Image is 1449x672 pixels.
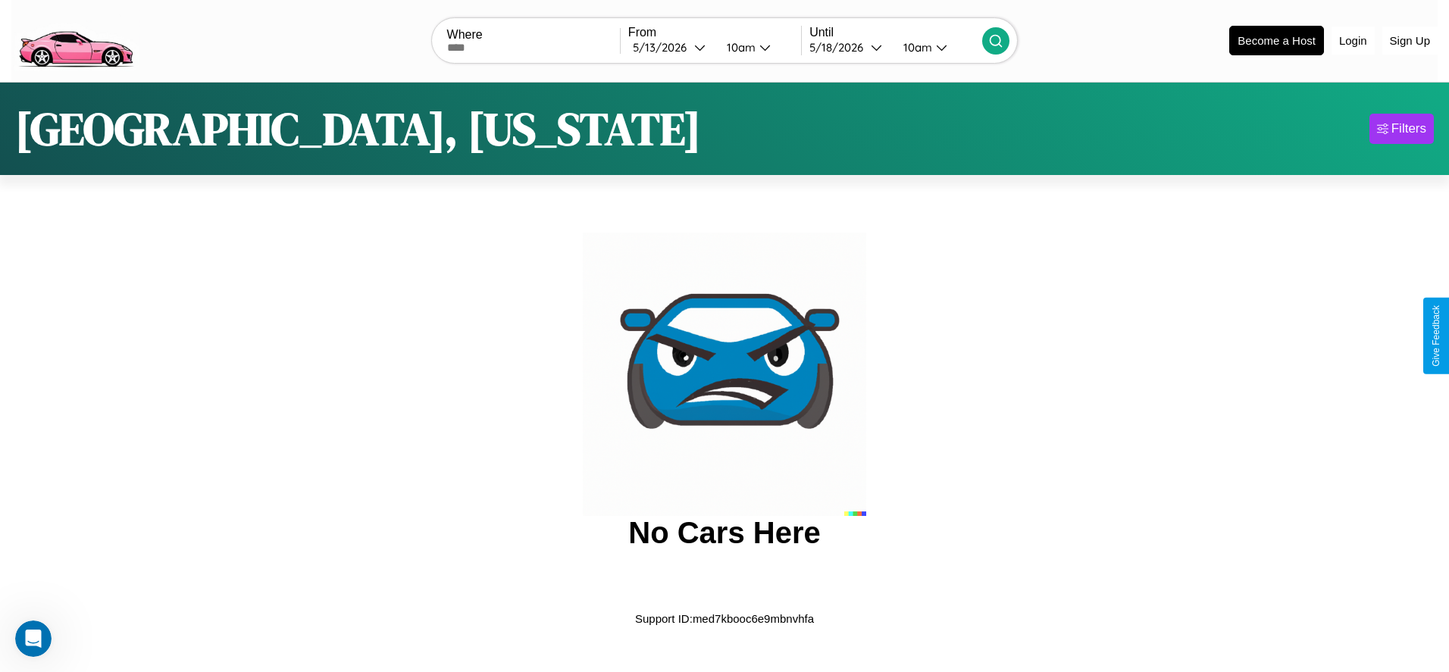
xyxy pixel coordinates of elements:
h1: [GEOGRAPHIC_DATA], [US_STATE] [15,98,701,160]
button: 10am [891,39,982,55]
div: 5 / 18 / 2026 [809,40,871,55]
div: 5 / 13 / 2026 [633,40,694,55]
h2: No Cars Here [628,516,820,550]
button: Filters [1369,114,1434,144]
img: car [583,233,866,516]
p: Support ID: med7kbooc6e9mbnvhfa [635,608,814,629]
img: logo [11,8,139,71]
label: Until [809,26,982,39]
label: Where [447,28,620,42]
div: 10am [719,40,759,55]
button: 10am [715,39,801,55]
button: 5/13/2026 [628,39,715,55]
div: Give Feedback [1431,305,1441,367]
button: Sign Up [1382,27,1438,55]
iframe: Intercom live chat [15,620,52,657]
div: Filters [1391,121,1426,136]
button: Become a Host [1229,26,1324,55]
button: Login [1332,27,1375,55]
label: From [628,26,801,39]
div: 10am [896,40,936,55]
